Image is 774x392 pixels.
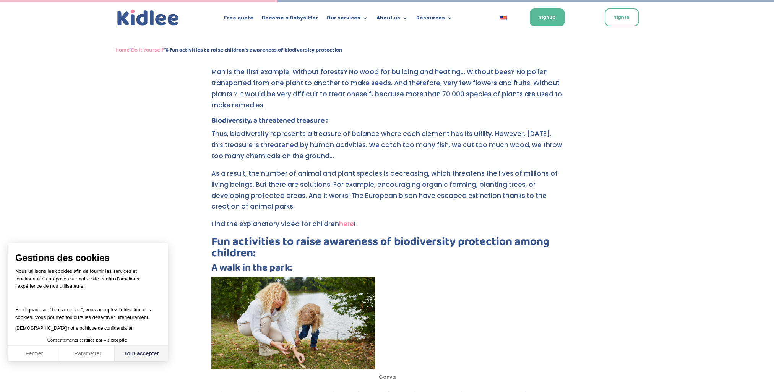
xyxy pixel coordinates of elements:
[104,329,127,352] svg: Axeptio
[166,45,342,55] strong: 6 fun activities to raise children's awareness of biodiversity protection
[115,45,130,55] a: Home
[211,263,563,277] h3: A walk in the park:
[115,8,180,28] a: Kidlee Logo
[61,346,115,362] button: Paramétrer
[211,117,563,128] h5: Biodiversity, a threatened treasure :
[376,15,408,24] a: About us
[211,168,563,219] p: As a result, the number of animal and plant species is decreasing, which threatens the lives of m...
[47,338,102,342] span: Consentements certifiés par
[131,45,164,55] a: Do It Yourself
[211,66,563,117] p: Man is the first example. Without forests? No wood for building and heating... Without bees? No p...
[530,8,565,26] a: Signup
[15,299,161,321] p: En cliquant sur ”Tout accepter”, vous acceptez l’utilisation des cookies. Vous pourrez toujours l...
[211,372,563,383] figcaption: Canva
[262,15,318,24] a: Become a Babysitter
[115,8,180,28] img: logo_kidlee_blue
[416,15,453,24] a: Resources
[224,15,253,24] a: Free quote
[44,335,132,345] button: Consentements certifiés par
[115,45,342,55] span: " "
[500,16,507,20] img: English
[211,233,550,262] strong: Fun activities to raise awareness of biodiversity protection among children:
[15,326,132,331] a: [DEMOGRAPHIC_DATA] notre politique de confidentialité
[339,219,354,228] a: here
[605,8,639,26] a: Sign In
[15,267,161,295] p: Nous utilisons les cookies afin de fournir les services et fonctionnalités proposés sur notre sit...
[15,252,161,264] span: Gestions des cookies
[326,15,368,24] a: Our services
[211,128,563,168] p: Thus, biodiversity represents a treasure of balance where each element has its utility. However, ...
[8,346,61,362] button: Fermer
[211,219,563,236] p: Find the explanatory video for children !
[115,346,168,362] button: Tout accepter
